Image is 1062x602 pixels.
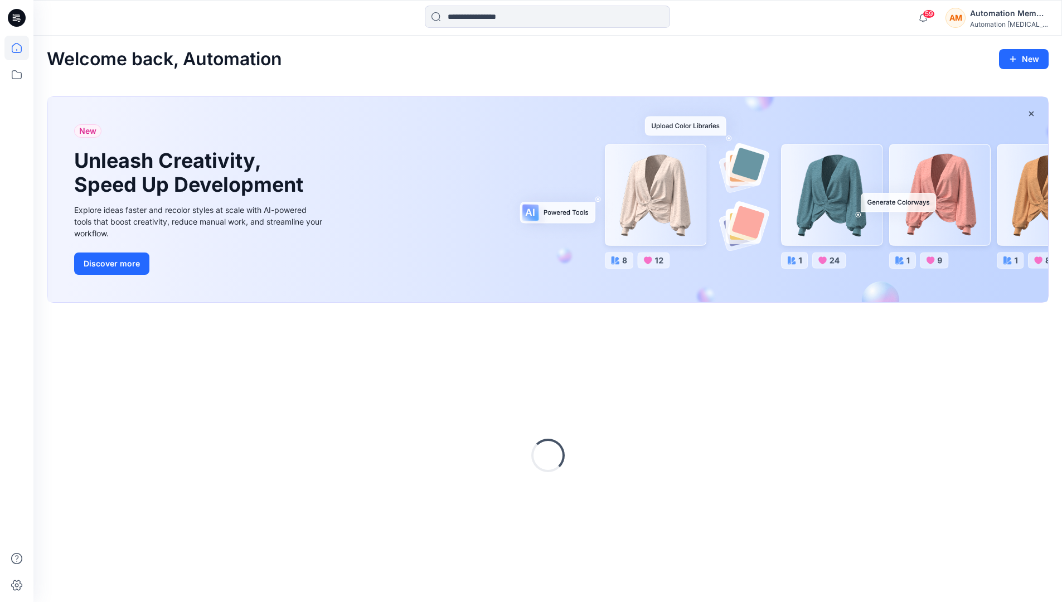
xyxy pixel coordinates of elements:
h2: Welcome back, Automation [47,49,282,70]
div: Automation [MEDICAL_DATA]... [970,20,1048,28]
div: Automation Member [970,7,1048,20]
span: New [79,124,96,138]
div: AM [945,8,966,28]
h1: Unleash Creativity, Speed Up Development [74,149,308,197]
button: New [999,49,1049,69]
div: Explore ideas faster and recolor styles at scale with AI-powered tools that boost creativity, red... [74,204,325,239]
span: 59 [923,9,935,18]
button: Discover more [74,253,149,275]
a: Discover more [74,253,325,275]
